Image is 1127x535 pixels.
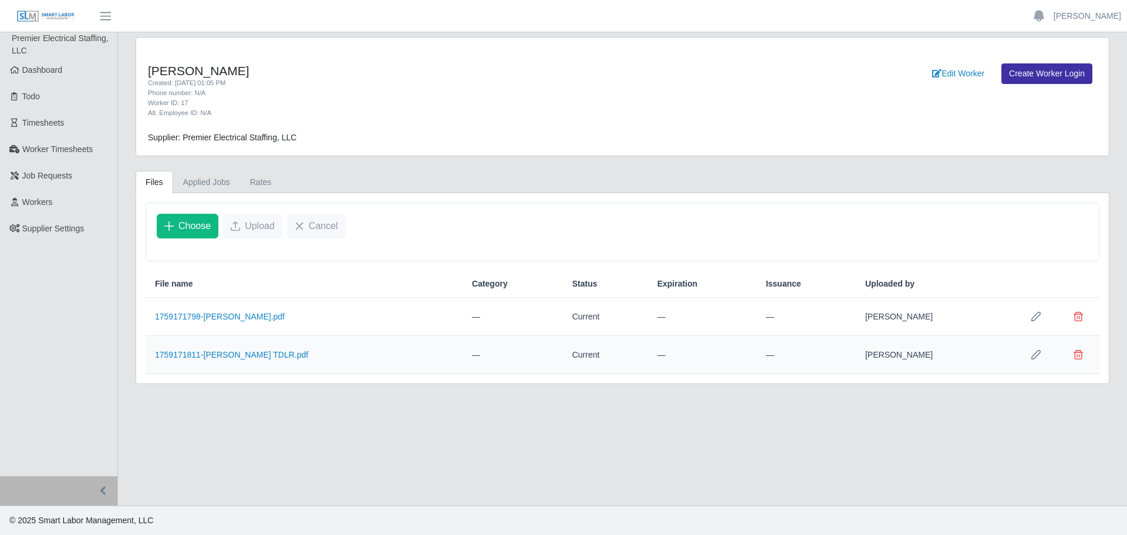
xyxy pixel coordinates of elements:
[287,214,346,238] button: Cancel
[856,298,1015,336] td: [PERSON_NAME]
[1054,10,1121,22] a: [PERSON_NAME]
[463,336,563,374] td: —
[155,312,285,321] a: 1759171798-[PERSON_NAME].pdf
[173,171,240,194] a: Applied Jobs
[148,133,296,142] span: Supplier: Premier Electrical Staffing, LLC
[22,65,63,75] span: Dashboard
[155,350,308,359] a: 1759171811-[PERSON_NAME] TDLR.pdf
[22,144,93,154] span: Worker Timesheets
[148,98,694,108] div: Worker ID: 17
[12,33,109,55] span: Premier Electrical Staffing, LLC
[563,336,648,374] td: Current
[1067,305,1090,328] button: Delete file
[223,214,282,238] button: Upload
[648,298,757,336] td: —
[463,298,563,336] td: —
[657,278,697,290] span: Expiration
[1024,343,1048,366] button: Row Edit
[865,278,915,290] span: Uploaded by
[148,63,694,78] h4: [PERSON_NAME]
[155,278,193,290] span: File name
[472,278,508,290] span: Category
[9,516,153,525] span: © 2025 Smart Labor Management, LLC
[148,108,694,118] div: Alt. Employee ID: N/A
[572,278,598,290] span: Status
[757,298,856,336] td: —
[148,78,694,88] div: Created: [DATE] 01:05 PM
[1024,305,1048,328] button: Row Edit
[178,219,211,233] span: Choose
[856,336,1015,374] td: [PERSON_NAME]
[1067,343,1090,366] button: Delete file
[16,10,75,23] img: SLM Logo
[309,219,338,233] span: Cancel
[240,171,282,194] a: Rates
[766,278,801,290] span: Issuance
[22,171,73,180] span: Job Requests
[22,197,53,207] span: Workers
[924,63,992,84] a: Edit Worker
[157,214,218,238] button: Choose
[563,298,648,336] td: Current
[245,219,275,233] span: Upload
[757,336,856,374] td: —
[22,224,85,233] span: Supplier Settings
[148,88,694,98] div: Phone number: N/A
[22,92,40,101] span: Todo
[22,118,65,127] span: Timesheets
[648,336,757,374] td: —
[1001,63,1092,84] a: Create Worker Login
[136,171,173,194] a: Files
